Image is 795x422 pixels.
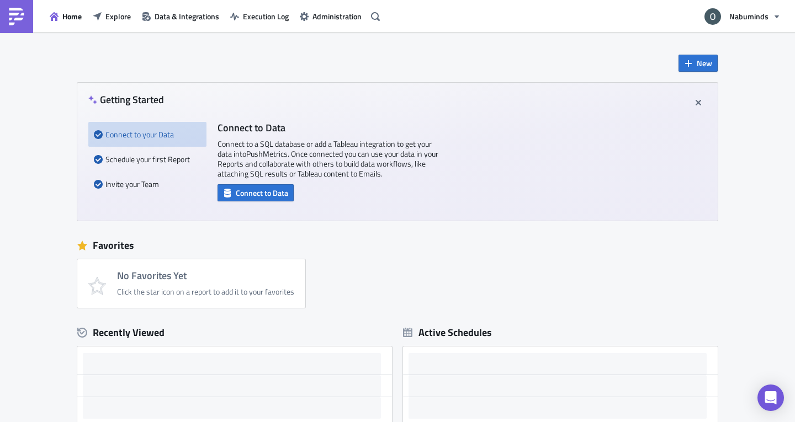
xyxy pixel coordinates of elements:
p: Connect to a SQL database or add a Tableau integration to get your data into PushMetrics . Once c... [218,139,438,179]
button: Nabuminds [698,4,787,29]
h4: Connect to Data [218,122,438,133]
div: Recently Viewed [77,324,392,341]
div: Favorites [77,237,718,254]
div: Active Schedules [403,326,492,339]
button: Administration [294,8,367,25]
div: Invite your Team [94,172,201,196]
img: Avatar [703,7,722,26]
span: Administration [312,10,362,22]
h4: Getting Started [88,94,164,105]
div: Connect to your Data [94,122,201,147]
button: New [679,55,718,72]
span: New [697,57,712,69]
span: Nabuminds [729,10,768,22]
span: Data & Integrations [155,10,219,22]
button: Home [44,8,87,25]
a: Connect to Data [218,186,294,197]
button: Connect to Data [218,184,294,201]
div: Schedule your first Report [94,147,201,172]
div: Click the star icon on a report to add it to your favorites [117,287,294,297]
h4: No Favorites Yet [117,270,294,281]
button: Explore [87,8,136,25]
div: Open Intercom Messenger [757,384,784,411]
button: Data & Integrations [136,8,225,25]
span: Connect to Data [236,187,288,199]
img: PushMetrics [8,8,25,25]
span: Execution Log [243,10,289,22]
span: Explore [105,10,131,22]
span: Home [62,10,82,22]
button: Execution Log [225,8,294,25]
